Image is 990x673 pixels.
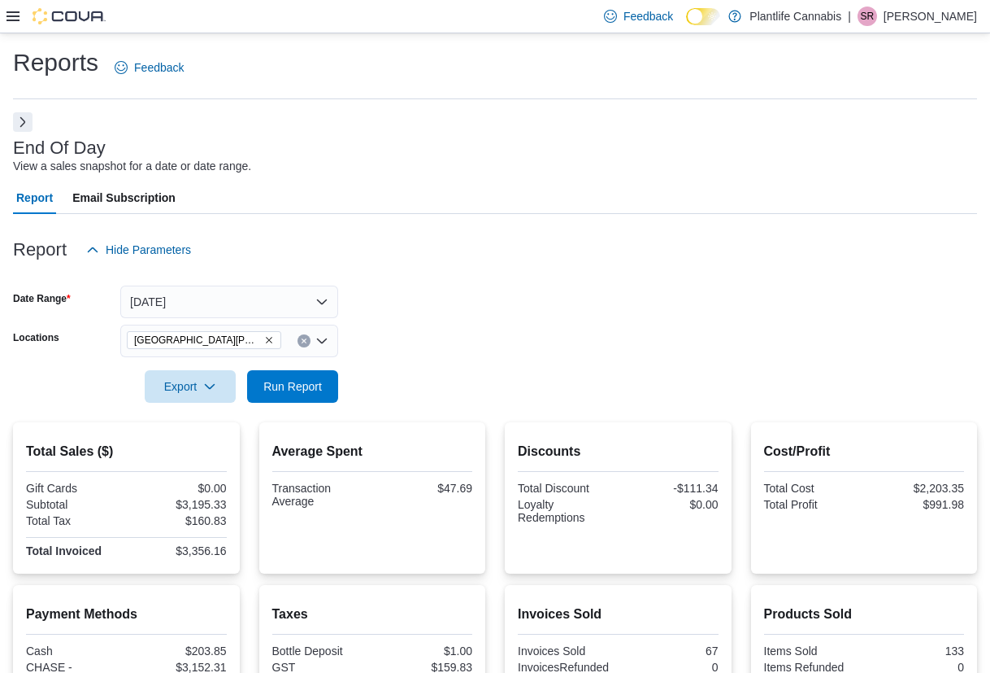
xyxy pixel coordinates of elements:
[26,645,123,658] div: Cash
[263,378,322,395] span: Run Report
[764,498,861,511] div: Total Profit
[134,59,184,76] span: Feedback
[13,292,71,305] label: Date Range
[764,645,861,658] div: Items Sold
[154,370,226,403] span: Export
[884,7,977,26] p: [PERSON_NAME]
[145,370,236,403] button: Export
[80,234,198,266] button: Hide Parameters
[764,442,965,461] h2: Cost/Profit
[26,605,227,624] h2: Payment Methods
[134,332,261,348] span: [GEOGRAPHIC_DATA][PERSON_NAME] - [GEOGRAPHIC_DATA]
[26,544,102,557] strong: Total Invoiced
[129,514,226,527] div: $160.83
[518,605,719,624] h2: Invoices Sold
[376,482,472,495] div: $47.69
[16,181,53,214] span: Report
[72,181,176,214] span: Email Subscription
[764,482,861,495] div: Total Cost
[623,8,673,24] span: Feedback
[272,442,473,461] h2: Average Spent
[518,482,614,495] div: Total Discount
[621,498,718,511] div: $0.00
[686,25,687,26] span: Dark Mode
[26,514,123,527] div: Total Tax
[764,605,965,624] h2: Products Sold
[264,335,274,345] button: Remove Fort McMurray - Eagle Ridge from selection in this group
[518,498,614,524] div: Loyalty Redemptions
[108,51,190,84] a: Feedback
[129,544,226,557] div: $3,356.16
[686,8,720,25] input: Dark Mode
[867,482,964,495] div: $2,203.35
[518,442,719,461] h2: Discounts
[13,46,98,79] h1: Reports
[120,286,338,318] button: [DATE]
[13,331,59,344] label: Locations
[315,334,328,347] button: Open list of options
[129,645,226,658] div: $203.85
[297,334,310,347] button: Clear input
[26,498,123,511] div: Subtotal
[749,7,841,26] p: Plantlife Cannabis
[129,498,226,511] div: $3,195.33
[272,482,369,508] div: Transaction Average
[272,605,473,624] h2: Taxes
[867,498,964,511] div: $991.98
[26,442,227,461] h2: Total Sales ($)
[858,7,877,26] div: Skyler Rowsell
[848,7,851,26] p: |
[106,242,191,258] span: Hide Parameters
[272,645,369,658] div: Bottle Deposit
[13,112,33,132] button: Next
[13,138,106,158] h3: End Of Day
[518,645,614,658] div: Invoices Sold
[247,370,338,403] button: Run Report
[26,482,123,495] div: Gift Cards
[621,482,718,495] div: -$111.34
[376,645,472,658] div: $1.00
[867,645,964,658] div: 133
[621,645,718,658] div: 67
[13,158,251,175] div: View a sales snapshot for a date or date range.
[127,331,281,349] span: Fort McMurray - Eagle Ridge
[13,240,67,260] h3: Report
[861,7,875,26] span: SR
[33,8,106,24] img: Cova
[129,482,226,495] div: $0.00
